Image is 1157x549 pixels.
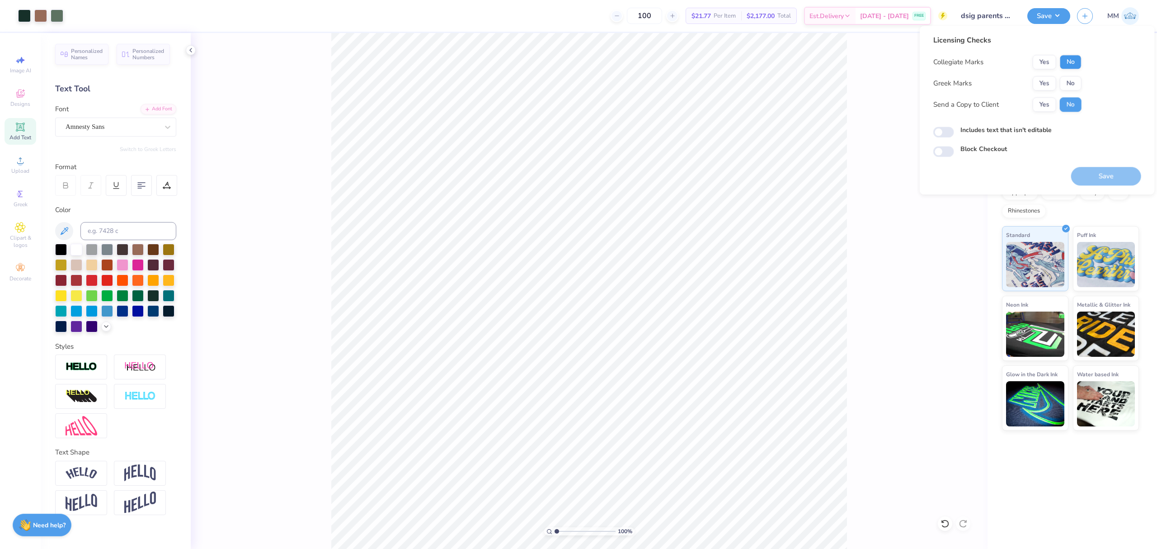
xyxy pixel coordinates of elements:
[1060,76,1082,90] button: No
[777,11,791,21] span: Total
[627,8,662,24] input: – –
[714,11,736,21] span: Per Item
[960,145,1007,154] label: Block Checkout
[914,13,924,19] span: FREE
[11,167,29,175] span: Upload
[933,35,1082,46] div: Licensing Checks
[1107,11,1119,21] span: MM
[860,11,909,21] span: [DATE] - [DATE]
[933,99,999,110] div: Send a Copy to Client
[1060,97,1082,112] button: No
[1077,242,1135,287] img: Puff Ink
[10,100,30,108] span: Designs
[141,104,176,114] div: Add Font
[691,11,711,21] span: $21.77
[1006,369,1058,379] span: Glow in the Dark Ink
[933,78,972,89] div: Greek Marks
[809,11,844,21] span: Est. Delivery
[1077,300,1130,309] span: Metallic & Glitter Ink
[55,104,69,114] label: Font
[124,492,156,514] img: Rise
[124,361,156,373] img: Shadow
[747,11,775,21] span: $2,177.00
[1121,7,1139,25] img: Mariah Myssa Salurio
[66,389,97,404] img: 3d Illusion
[954,7,1021,25] input: Untitled Design
[1077,230,1096,240] span: Puff Ink
[132,48,165,61] span: Personalized Numbers
[933,57,983,67] div: Collegiate Marks
[55,162,177,172] div: Format
[66,467,97,479] img: Arc
[1006,242,1064,287] img: Standard
[960,125,1052,135] label: Includes text that isn't editable
[1077,381,1135,426] img: Water based Ink
[1077,312,1135,357] img: Metallic & Glitter Ink
[66,362,97,372] img: Stroke
[55,447,176,458] div: Text Shape
[1033,55,1056,69] button: Yes
[33,521,66,530] strong: Need help?
[1027,8,1070,24] button: Save
[124,391,156,402] img: Negative Space
[1060,55,1082,69] button: No
[55,205,176,215] div: Color
[10,67,31,74] span: Image AI
[55,83,176,95] div: Text Tool
[66,494,97,511] img: Flag
[618,527,632,535] span: 100 %
[66,416,97,435] img: Free Distort
[9,134,31,141] span: Add Text
[1077,369,1119,379] span: Water based Ink
[1002,204,1046,218] div: Rhinestones
[5,234,36,249] span: Clipart & logos
[71,48,103,61] span: Personalized Names
[1006,230,1030,240] span: Standard
[9,275,31,282] span: Decorate
[1107,7,1139,25] a: MM
[14,201,28,208] span: Greek
[124,464,156,482] img: Arch
[1006,312,1064,357] img: Neon Ink
[55,341,176,352] div: Styles
[1033,76,1056,90] button: Yes
[120,146,176,153] button: Switch to Greek Letters
[80,222,176,240] input: e.g. 7428 c
[1006,381,1064,426] img: Glow in the Dark Ink
[1006,300,1028,309] span: Neon Ink
[1033,97,1056,112] button: Yes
